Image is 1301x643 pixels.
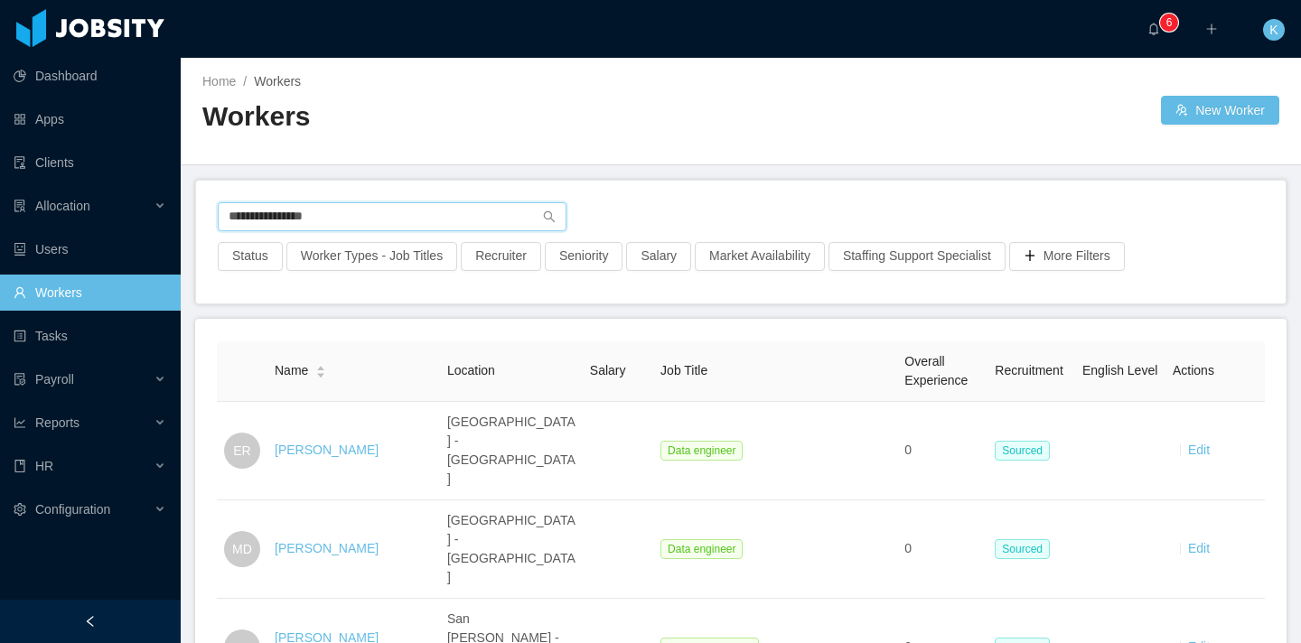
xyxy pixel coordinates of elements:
[660,441,743,461] span: Data engineer
[995,441,1050,461] span: Sourced
[243,74,247,89] span: /
[440,402,583,500] td: [GEOGRAPHIC_DATA] - [GEOGRAPHIC_DATA]
[316,364,326,369] i: icon: caret-up
[233,433,250,469] span: ER
[218,242,283,271] button: Status
[14,373,26,386] i: icon: file-protect
[543,210,556,223] i: icon: search
[904,354,968,387] span: Overall Experience
[440,500,583,599] td: [GEOGRAPHIC_DATA] - [GEOGRAPHIC_DATA]
[35,459,53,473] span: HR
[461,242,541,271] button: Recruiter
[14,144,166,181] a: icon: auditClients
[14,460,26,472] i: icon: book
[660,363,707,377] span: Job Title
[35,372,74,387] span: Payroll
[1269,19,1278,41] span: K
[275,541,379,555] a: [PERSON_NAME]
[995,541,1057,555] a: Sourced
[1166,14,1173,32] p: 6
[545,242,622,271] button: Seniority
[35,199,90,213] span: Allocation
[14,200,26,212] i: icon: solution
[14,231,166,267] a: icon: robotUsers
[1147,23,1160,35] i: icon: bell
[315,363,326,376] div: Sort
[14,416,26,429] i: icon: line-chart
[1188,443,1210,457] a: Edit
[695,242,825,271] button: Market Availability
[1082,363,1157,377] span: English Level
[286,242,457,271] button: Worker Types - Job Titles
[995,443,1057,457] a: Sourced
[232,531,252,567] span: MD
[590,363,626,377] span: Salary
[1173,363,1214,377] span: Actions
[897,402,987,500] td: 0
[202,98,741,135] h2: Workers
[14,318,166,354] a: icon: profileTasks
[254,74,301,89] span: Workers
[897,500,987,599] td: 0
[660,539,743,559] span: Data engineer
[1160,14,1178,32] sup: 6
[35,502,110,517] span: Configuration
[626,242,691,271] button: Salary
[447,363,495,377] span: Location
[316,370,326,376] i: icon: caret-down
[1009,242,1125,271] button: icon: plusMore Filters
[202,74,236,89] a: Home
[1188,541,1210,555] a: Edit
[14,503,26,516] i: icon: setting
[1161,96,1279,125] button: icon: usergroup-addNew Worker
[14,58,166,94] a: icon: pie-chartDashboard
[995,363,1062,377] span: Recruitment
[14,275,166,311] a: icon: userWorkers
[995,539,1050,559] span: Sourced
[14,101,166,137] a: icon: appstoreApps
[35,415,80,430] span: Reports
[275,443,379,457] a: [PERSON_NAME]
[1205,23,1218,35] i: icon: plus
[275,361,308,380] span: Name
[828,242,1006,271] button: Staffing Support Specialist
